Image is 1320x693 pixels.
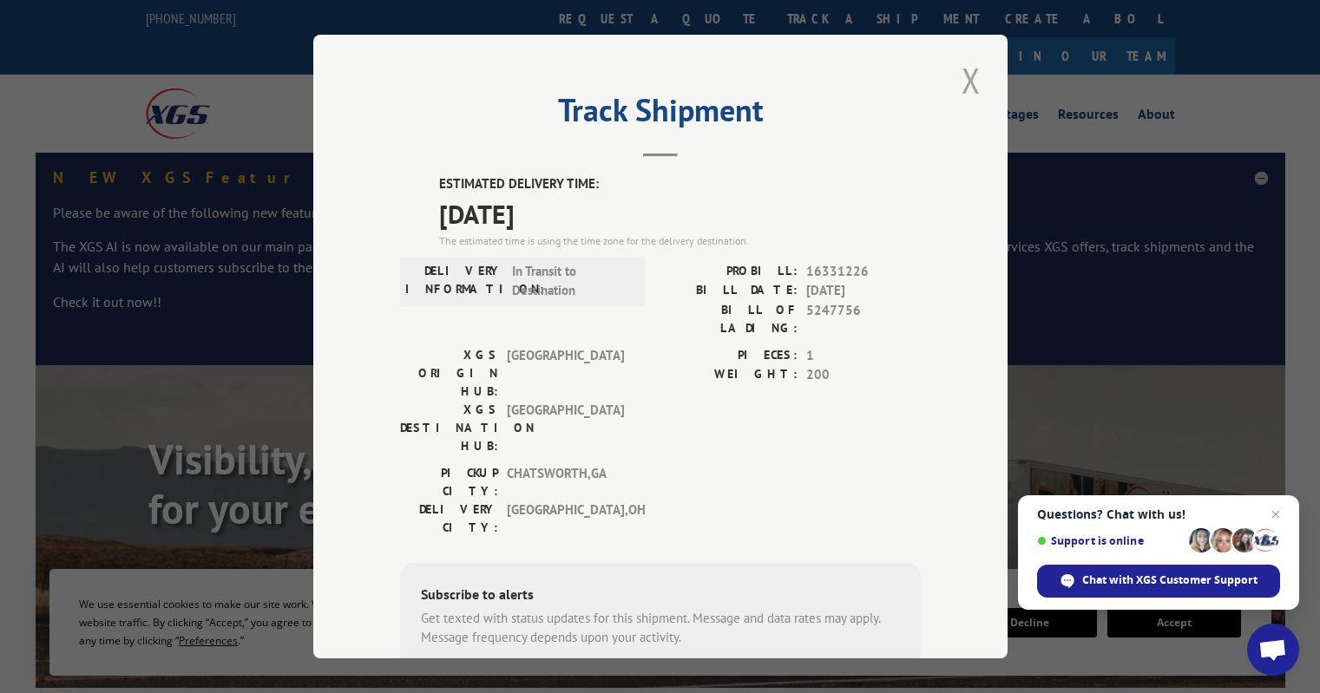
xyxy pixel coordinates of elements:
[1037,565,1280,598] span: Chat with XGS Customer Support
[512,262,629,301] span: In Transit to Destination
[660,365,798,385] label: WEIGHT:
[660,301,798,337] label: BILL OF LADING:
[1037,534,1183,547] span: Support is online
[806,365,921,385] span: 200
[421,609,900,648] div: Get texted with status updates for this shipment. Message and data rates may apply. Message frequ...
[400,98,921,131] h2: Track Shipment
[806,262,921,282] span: 16331226
[806,346,921,366] span: 1
[507,346,624,401] span: [GEOGRAPHIC_DATA]
[439,194,921,233] span: [DATE]
[507,401,624,455] span: [GEOGRAPHIC_DATA]
[400,346,498,401] label: XGS ORIGIN HUB:
[400,500,498,537] label: DELIVERY CITY:
[400,401,498,455] label: XGS DESTINATION HUB:
[439,233,921,249] div: The estimated time is using the time zone for the delivery destination.
[806,301,921,337] span: 5247756
[507,500,624,537] span: [GEOGRAPHIC_DATA] , OH
[660,346,798,366] label: PIECES:
[507,464,624,500] span: CHATSWORTH , GA
[1247,624,1299,676] a: Open chat
[421,584,900,609] div: Subscribe to alerts
[439,174,921,194] label: ESTIMATED DELIVERY TIME:
[400,464,498,500] label: PICKUP CITY:
[1037,507,1280,521] span: Questions? Chat with us!
[660,281,798,301] label: BILL DATE:
[1082,572,1258,588] span: Chat with XGS Customer Support
[956,56,986,104] button: Close modal
[405,262,503,301] label: DELIVERY INFORMATION:
[660,262,798,282] label: PROBILL:
[806,281,921,301] span: [DATE]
